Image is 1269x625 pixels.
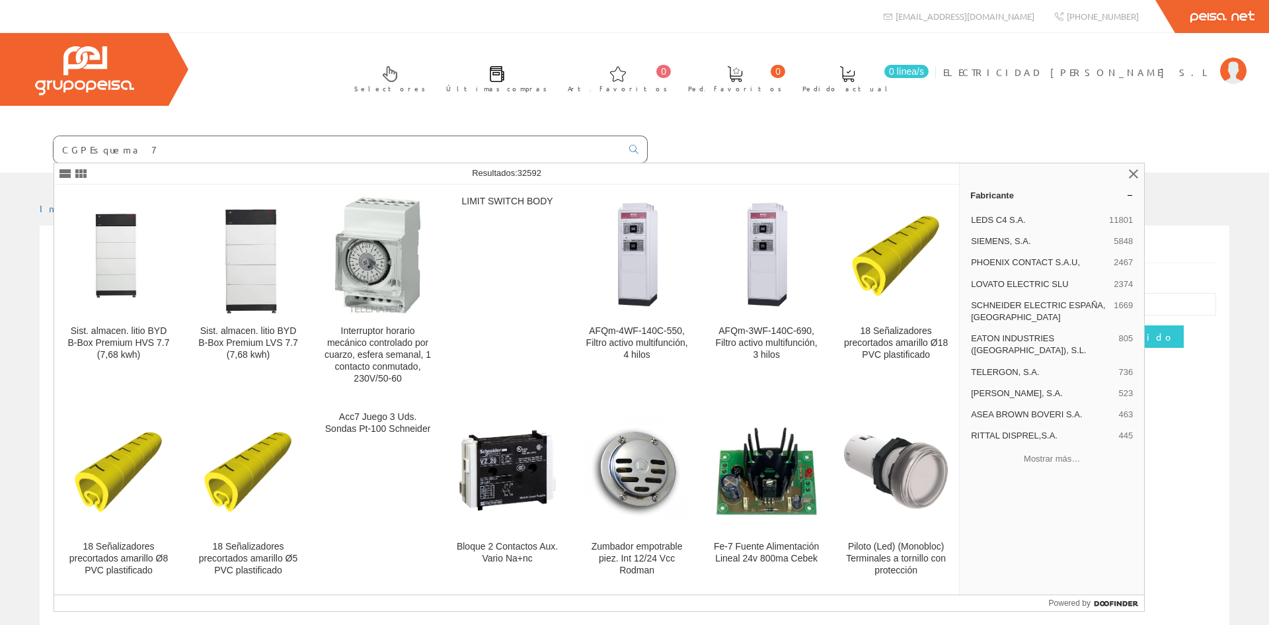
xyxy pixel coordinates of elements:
[842,325,950,361] div: 18 Señalizadores precortados amarillo Ø18 PVC plastificado
[842,201,950,309] img: 18 Señalizadores precortados amarillo Ø18 PVC plastificado
[771,65,785,78] span: 0
[896,11,1034,22] span: [EMAIL_ADDRESS][DOMAIN_NAME]
[971,366,1113,378] span: TELERGON, S.A.
[184,185,313,400] a: Sist. almacen. litio BYD B-Box Premium LVS 7.7 (7,68 kwh) Sist. almacen. litio BYD B-Box Premium ...
[1109,214,1133,226] span: 11801
[971,257,1108,269] span: PHOENIX CONTACT S.A.U,
[313,185,442,400] a: Interruptor horario mecánico controlado por cuarzo, esfera semanal, 1 contacto conmutado, 230V/50...
[1114,257,1133,269] span: 2467
[313,401,442,592] a: Acc7 Juego 3 Uds. Sondas Pt-100 Schneider
[194,417,302,525] img: 18 Señalizadores precortados amarillo Ø5 PVC plastificado
[712,541,820,565] div: Fe-7 Fuente Alimentación Lineal 24v 800ma Cebek
[443,185,572,400] a: LIMIT SWITCH BODY
[65,210,173,301] img: Sist. almacen. litio BYD B-Box Premium HVS 7.7 (7,68 kwh)
[572,401,701,592] a: Zumbador empotrable piez. Int 12/24 Vcc Rodman Zumbador empotrable piez. Int 12/24 Vcc Rodman
[184,401,313,592] a: 18 Señalizadores precortados amarillo Ø5 PVC plastificado 18 Señalizadores precortados amarillo Ø...
[971,235,1108,247] span: SIEMENS, S.A.
[443,401,572,592] a: Bloque 2 Contactos Aux. Vario Na+nc Bloque 2 Contactos Aux. Vario Na+nc
[597,196,677,315] img: AFQm-4WF-140C-550, Filtro activo multifunción, 4 hilos
[965,448,1139,470] button: Mostrar más…
[727,196,806,315] img: AFQm-3WF-140C-690, Filtro activo multifunción, 3 hilos
[54,401,183,592] a: 18 Señalizadores precortados amarillo Ø8 PVC plastificado 18 Señalizadores precortados amarillo Ø...
[65,325,173,361] div: Sist. almacen. litio BYD B-Box Premium HVS 7.7 (7,68 kwh)
[1067,11,1139,22] span: [PHONE_NUMBER]
[842,541,950,577] div: Piloto (Led) (Monobloc) Terminales a tornillo con protección
[971,333,1113,356] span: EATON INDUSTRIES ([GEOGRAPHIC_DATA]), S.L.
[54,185,183,400] a: Sist. almacen. litio BYD B-Box Premium HVS 7.7 (7,68 kwh) Sist. almacen. litio BYD B-Box Premium ...
[842,431,950,511] img: Piloto (Led) (Monobloc) Terminales a tornillo con protección
[1049,595,1145,611] a: Powered by
[1118,366,1133,378] span: 736
[656,65,671,78] span: 0
[943,55,1247,67] a: ELECTRICIDAD [PERSON_NAME] S.L
[971,278,1108,290] span: LOVATO ELECTRIC SLU
[446,82,547,95] span: Últimas compras
[453,196,561,208] div: LIMIT SWITCH BODY
[702,185,831,400] a: AFQm-3WF-140C-690, Filtro activo multifunción, 3 hilos AFQm-3WF-140C-690, Filtro activo multifunc...
[960,185,1144,206] a: Fabricante
[712,325,820,361] div: AFQm-3WF-140C-690, Filtro activo multifunción, 3 hilos
[1114,278,1133,290] span: 2374
[65,417,173,525] img: 18 Señalizadores precortados amarillo Ø8 PVC plastificado
[971,409,1113,421] span: ASEA BROWN BOVERI S.A.
[1114,235,1133,247] span: 5848
[971,430,1113,442] span: RITTAL DISPREL,S.A.
[518,168,541,178] span: 32592
[568,82,668,95] span: Art. favoritos
[1118,430,1133,442] span: 445
[971,300,1108,323] span: SCHNEIDER ELECTRIC ESPAÑA, [GEOGRAPHIC_DATA]
[324,325,432,385] div: Interruptor horario mecánico controlado por cuarzo, esfera semanal, 1 contacto conmutado, 230V/50-60
[334,196,422,315] img: Interruptor horario mecánico controlado por cuarzo, esfera semanal, 1 contacto conmutado, 230V/50-60
[971,214,1104,226] span: LEDS C4 S.A.
[802,82,892,95] span: Pedido actual
[324,411,432,435] div: Acc7 Juego 3 Uds. Sondas Pt-100 Schneider
[194,325,302,361] div: Sist. almacen. litio BYD B-Box Premium LVS 7.7 (7,68 kwh)
[583,325,691,361] div: AFQm-4WF-140C-550, Filtro activo multifunción, 4 hilos
[453,541,561,565] div: Bloque 2 Contactos Aux. Vario Na+nc
[40,202,96,214] a: Inicio
[583,417,691,525] img: Zumbador empotrable piez. Int 12/24 Vcc Rodman
[583,541,691,577] div: Zumbador empotrable piez. Int 12/24 Vcc Rodman
[1114,300,1133,323] span: 1669
[943,65,1213,79] span: ELECTRICIDAD [PERSON_NAME] S.L
[1118,333,1133,356] span: 805
[884,65,929,78] span: 0 línea/s
[354,82,426,95] span: Selectores
[453,417,561,525] img: Bloque 2 Contactos Aux. Vario Na+nc
[209,196,287,315] img: Sist. almacen. litio BYD B-Box Premium LVS 7.7 (7,68 kwh)
[54,136,621,163] input: Buscar ...
[1049,597,1091,609] span: Powered by
[472,168,541,178] span: Resultados:
[971,388,1113,399] span: [PERSON_NAME], S.A.
[831,185,960,400] a: 18 Señalizadores precortados amarillo Ø18 PVC plastificado 18 Señalizadores precortados amarillo ...
[35,46,134,95] img: Grupo Peisa
[65,541,173,577] div: 18 Señalizadores precortados amarillo Ø8 PVC plastificado
[1118,409,1133,421] span: 463
[688,82,782,95] span: Ped. favoritos
[702,401,831,592] a: Fe-7 Fuente Alimentación Lineal 24v 800ma Cebek Fe-7 Fuente Alimentación Lineal 24v 800ma Cebek
[831,401,960,592] a: Piloto (Led) (Monobloc) Terminales a tornillo con protección Piloto (Led) (Monobloc) Terminales a...
[341,55,432,101] a: Selectores
[194,541,302,577] div: 18 Señalizadores precortados amarillo Ø5 PVC plastificado
[712,421,820,522] img: Fe-7 Fuente Alimentación Lineal 24v 800ma Cebek
[433,55,554,101] a: Últimas compras
[1118,388,1133,399] span: 523
[572,185,701,400] a: AFQm-4WF-140C-550, Filtro activo multifunción, 4 hilos AFQm-4WF-140C-550, Filtro activo multifunc...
